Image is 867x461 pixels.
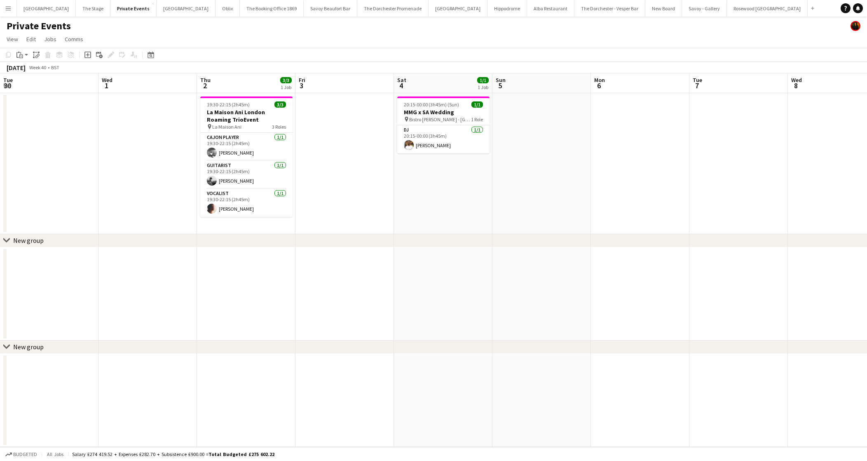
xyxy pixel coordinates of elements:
[7,20,71,32] h1: Private Events
[101,81,112,90] span: 1
[298,81,305,90] span: 3
[496,76,506,84] span: Sun
[200,108,293,123] h3: La Maison Ani London Roaming TrioEvent
[272,124,286,130] span: 3 Roles
[27,64,48,71] span: Week 40
[471,116,483,122] span: 1 Role
[65,35,83,43] span: Comms
[13,236,44,245] div: New group
[23,34,39,45] a: Edit
[13,343,44,351] div: New group
[280,77,292,83] span: 3/3
[41,34,60,45] a: Jobs
[471,101,483,108] span: 1/1
[72,451,274,457] div: Salary £274 419.52 + Expenses £282.70 + Subsistence £900.00 =
[693,76,702,84] span: Tue
[791,76,802,84] span: Wed
[281,84,291,90] div: 1 Job
[527,0,574,16] button: Alba Restaurant
[477,77,489,83] span: 1/1
[397,125,490,153] app-card-role: DJ1/120:15-00:00 (3h45m)[PERSON_NAME]
[212,124,241,130] span: La Maison Ani
[304,0,357,16] button: Savoy Beaufort Bar
[3,34,21,45] a: View
[44,35,56,43] span: Jobs
[397,76,406,84] span: Sat
[110,0,157,16] button: Private Events
[396,81,406,90] span: 4
[851,21,860,31] app-user-avatar: Celine Amara
[157,0,216,16] button: [GEOGRAPHIC_DATA]
[207,101,250,108] span: 19:30-22:15 (2h45m)
[594,76,605,84] span: Mon
[7,35,18,43] span: View
[429,0,487,16] button: [GEOGRAPHIC_DATA]
[274,101,286,108] span: 3/3
[7,64,26,72] div: [DATE]
[200,96,293,217] app-job-card: 19:30-22:15 (2h45m)3/3La Maison Ani London Roaming TrioEvent La Maison Ani3 RolesCajon Player1/11...
[240,0,304,16] button: The Booking Office 1869
[3,76,13,84] span: Tue
[691,81,702,90] span: 7
[357,0,429,16] button: The Dorchester Promenade
[2,81,13,90] span: 30
[682,0,727,16] button: Savoy - Gallery
[487,0,527,16] button: Hippodrome
[61,34,87,45] a: Comms
[200,133,293,161] app-card-role: Cajon Player1/119:30-22:15 (2h45m)[PERSON_NAME]
[299,76,305,84] span: Fri
[102,76,112,84] span: Wed
[404,101,459,108] span: 20:15-00:00 (3h45m) (Sun)
[574,0,645,16] button: The Dorchester - Vesper Bar
[4,450,38,459] button: Budgeted
[645,0,682,16] button: New Board
[397,108,490,116] h3: MMG x SA Wedding
[200,76,211,84] span: Thu
[51,64,59,71] div: BST
[13,452,37,457] span: Budgeted
[200,161,293,189] app-card-role: Guitarist1/119:30-22:15 (2h45m)[PERSON_NAME]
[790,81,802,90] span: 8
[17,0,76,16] button: [GEOGRAPHIC_DATA]
[397,96,490,153] app-job-card: 20:15-00:00 (3h45m) (Sun)1/1MMG x SA Wedding Bistro [PERSON_NAME] - [GEOGRAPHIC_DATA]1 RoleDJ1/12...
[727,0,808,16] button: Rosewood [GEOGRAPHIC_DATA]
[26,35,36,43] span: Edit
[478,84,488,90] div: 1 Job
[76,0,110,16] button: The Stage
[216,0,240,16] button: Oblix
[45,451,65,457] span: All jobs
[209,451,274,457] span: Total Budgeted £275 602.22
[409,116,471,122] span: Bistro [PERSON_NAME] - [GEOGRAPHIC_DATA]
[200,189,293,217] app-card-role: Vocalist1/119:30-22:15 (2h45m)[PERSON_NAME]
[494,81,506,90] span: 5
[593,81,605,90] span: 6
[199,81,211,90] span: 2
